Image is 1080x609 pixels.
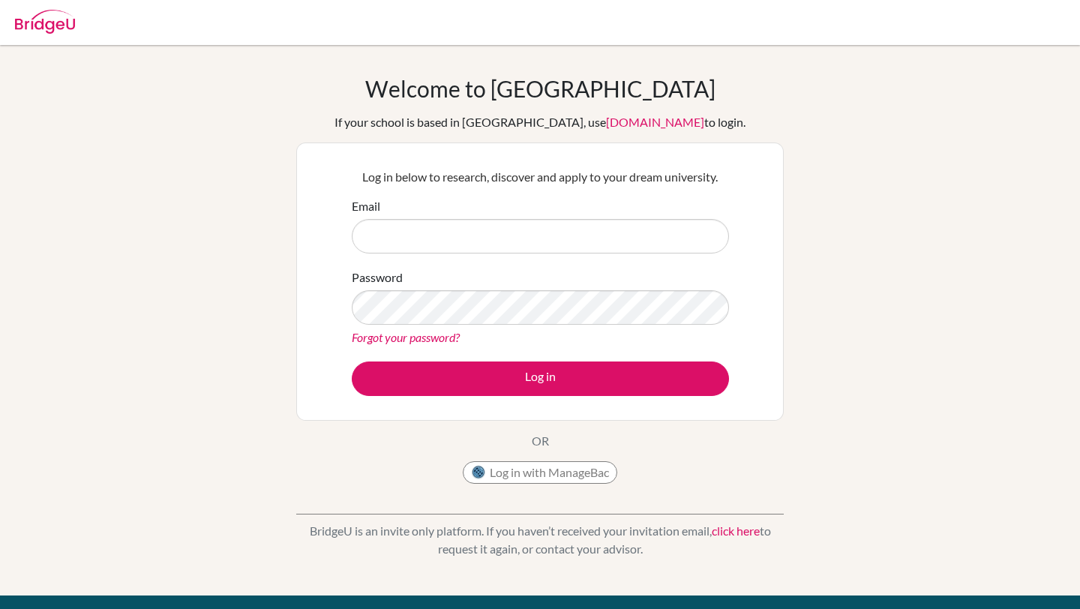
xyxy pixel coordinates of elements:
button: Log in [352,361,729,396]
p: Log in below to research, discover and apply to your dream university. [352,168,729,186]
img: Bridge-U [15,10,75,34]
h1: Welcome to [GEOGRAPHIC_DATA] [365,75,715,102]
label: Email [352,197,380,215]
a: [DOMAIN_NAME] [606,115,704,129]
button: Log in with ManageBac [463,461,617,484]
p: OR [532,432,549,450]
p: BridgeU is an invite only platform. If you haven’t received your invitation email, to request it ... [296,522,784,558]
a: Forgot your password? [352,330,460,344]
a: click here [712,523,760,538]
label: Password [352,268,403,286]
div: If your school is based in [GEOGRAPHIC_DATA], use to login. [334,113,745,131]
